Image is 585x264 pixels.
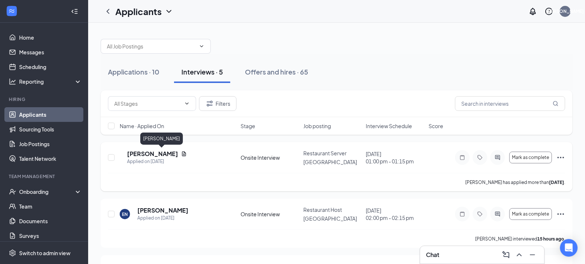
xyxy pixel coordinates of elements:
[549,180,564,185] b: [DATE]
[303,215,362,222] p: [GEOGRAPHIC_DATA]
[245,67,308,76] div: Offers and hires · 65
[115,5,162,18] h1: Applicants
[165,7,173,16] svg: ChevronDown
[429,122,443,130] span: Score
[241,122,255,130] span: Stage
[108,67,159,76] div: Applications · 10
[476,155,484,160] svg: Tag
[502,250,510,259] svg: ComposeMessage
[512,155,549,160] span: Mark as complete
[366,150,424,165] div: [DATE]
[366,158,424,165] span: 01:00 pm - 01:15 pm
[127,158,187,165] div: Applied on [DATE]
[303,206,342,213] span: Restaurant Host
[19,59,82,74] a: Scheduling
[19,199,82,214] a: Team
[458,211,467,217] svg: Note
[465,179,565,185] p: [PERSON_NAME] has applied more than .
[181,151,187,157] svg: Document
[9,188,16,195] svg: UserCheck
[493,155,502,160] svg: ActiveChat
[537,236,564,242] b: 15 hours ago
[493,211,502,217] svg: ActiveChat
[9,173,80,180] div: Team Management
[455,96,565,111] input: Search in interviews
[509,208,552,220] button: Mark as complete
[241,210,299,218] div: Onsite Interview
[556,210,565,218] svg: Ellipses
[122,211,128,217] div: EN
[9,249,16,257] svg: Settings
[184,101,190,106] svg: ChevronDown
[199,43,205,49] svg: ChevronDown
[553,101,559,106] svg: MagnifyingGlass
[104,7,112,16] svg: ChevronLeft
[303,122,331,130] span: Job posting
[19,214,82,228] a: Documents
[114,100,181,108] input: All Stages
[107,42,196,50] input: All Job Postings
[241,154,299,161] div: Onsite Interview
[546,8,584,14] div: [PERSON_NAME]
[512,211,549,217] span: Mark as complete
[366,122,412,130] span: Interview Schedule
[137,206,188,214] h5: [PERSON_NAME]
[509,152,552,163] button: Mark as complete
[19,228,82,243] a: Surveys
[560,239,578,257] div: Open Intercom Messenger
[19,188,76,195] div: Onboarding
[19,45,82,59] a: Messages
[9,78,16,85] svg: Analysis
[19,249,71,257] div: Switch to admin view
[528,250,537,259] svg: Minimize
[303,158,362,166] p: [GEOGRAPHIC_DATA]
[205,99,214,108] svg: Filter
[303,150,347,156] span: Restaurant Server
[458,155,467,160] svg: Note
[19,78,82,85] div: Reporting
[19,30,82,45] a: Home
[19,107,82,122] a: Applicants
[140,133,183,145] div: [PERSON_NAME]
[500,249,512,261] button: ComposeMessage
[527,249,538,261] button: Minimize
[137,214,188,222] div: Applied on [DATE]
[476,211,484,217] svg: Tag
[8,7,15,15] svg: WorkstreamLogo
[19,137,82,151] a: Job Postings
[9,96,80,102] div: Hiring
[528,7,537,16] svg: Notifications
[515,250,524,259] svg: ChevronUp
[19,151,82,166] a: Talent Network
[366,207,424,221] div: [DATE]
[19,122,82,137] a: Sourcing Tools
[127,150,178,158] h5: [PERSON_NAME]
[513,249,525,261] button: ChevronUp
[199,96,236,111] button: Filter Filters
[181,67,223,76] div: Interviews · 5
[71,8,78,15] svg: Collapse
[120,122,164,130] span: Name · Applied On
[426,251,439,259] h3: Chat
[475,236,565,242] p: [PERSON_NAME] interviewed .
[545,7,553,16] svg: QuestionInfo
[366,214,424,221] span: 02:00 pm - 02:15 pm
[556,153,565,162] svg: Ellipses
